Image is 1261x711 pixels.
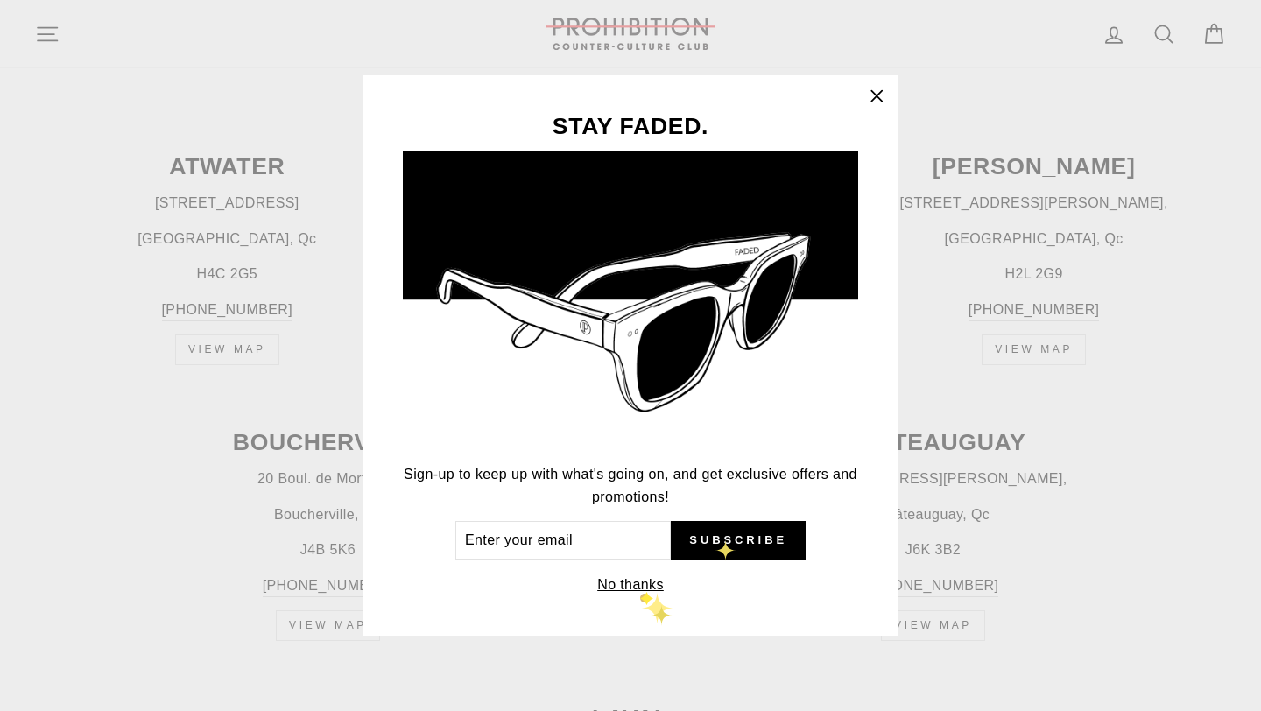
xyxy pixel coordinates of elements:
h3: STAY FADED. [403,115,858,138]
button: Subscribe [671,521,806,560]
input: Enter your email [455,521,671,560]
button: No thanks [592,573,669,597]
p: Sign-up to keep up with what's going on, and get exclusive offers and promotions! [403,463,858,508]
span: Subscribe [689,532,787,548]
